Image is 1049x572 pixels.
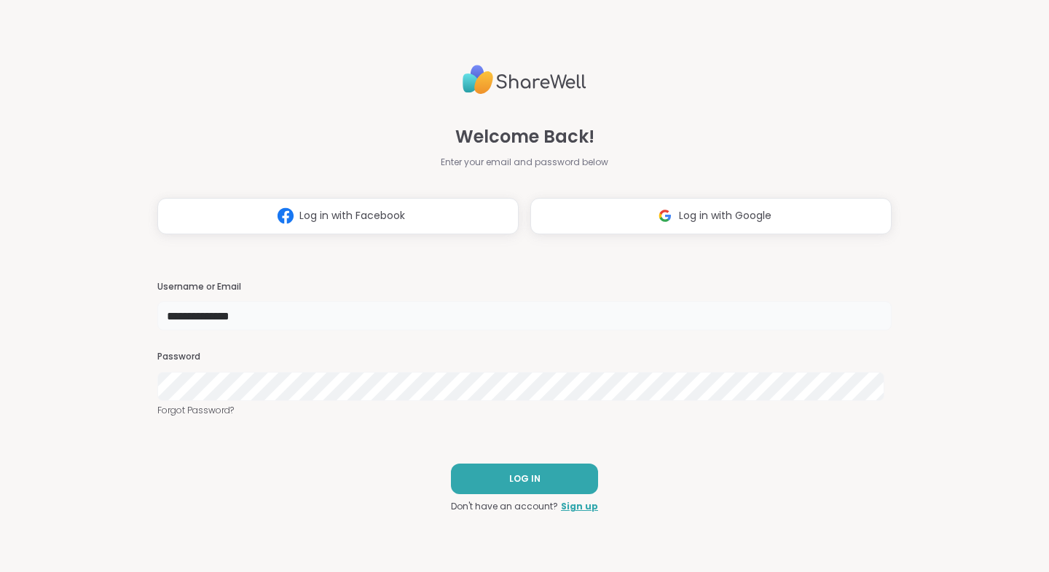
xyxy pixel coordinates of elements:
[561,500,598,513] a: Sign up
[157,198,519,234] button: Log in with Facebook
[679,208,771,223] span: Log in with Google
[651,202,679,229] img: ShareWell Logomark
[451,464,598,494] button: LOG IN
[157,404,892,417] a: Forgot Password?
[299,208,405,223] span: Log in with Facebook
[455,124,594,150] span: Welcome Back!
[272,202,299,229] img: ShareWell Logomark
[451,500,558,513] span: Don't have an account?
[530,198,892,234] button: Log in with Google
[157,351,892,363] h3: Password
[441,156,608,169] span: Enter your email and password below
[463,59,586,100] img: ShareWell Logo
[509,472,541,485] span: LOG IN
[157,281,892,293] h3: Username or Email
